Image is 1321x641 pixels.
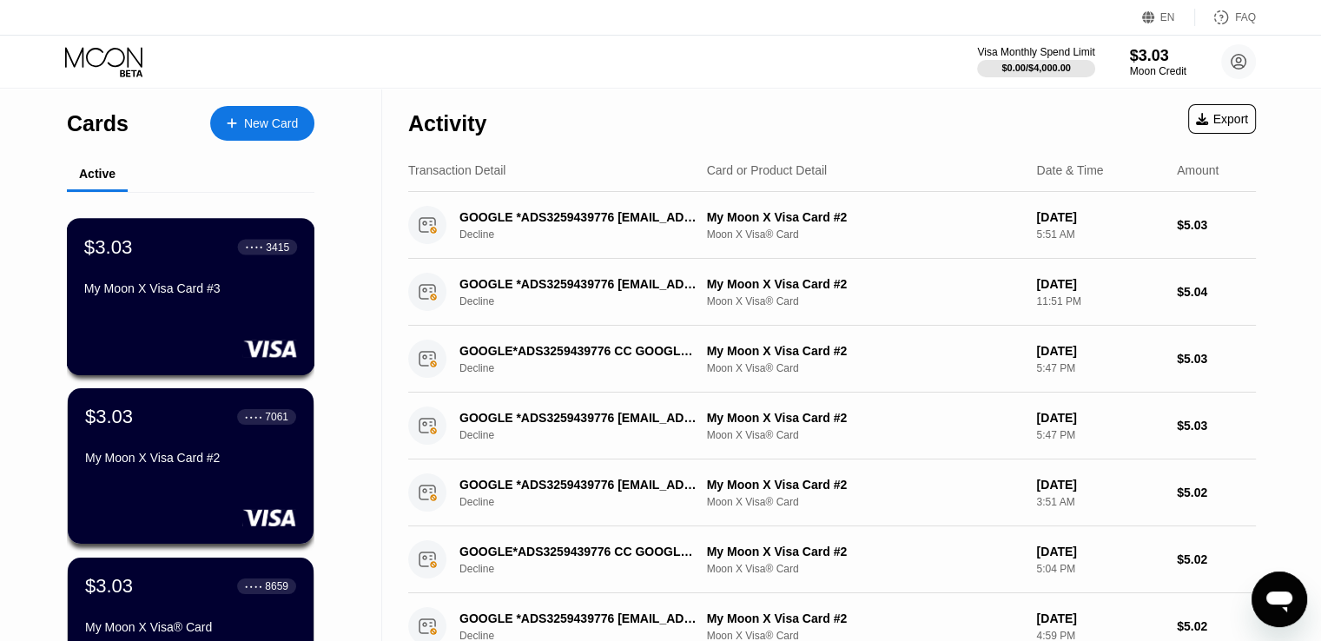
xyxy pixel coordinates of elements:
[707,210,1023,224] div: My Moon X Visa Card #2
[707,545,1023,558] div: My Moon X Visa Card #2
[1036,496,1163,508] div: 3:51 AM
[85,575,133,598] div: $3.03
[1196,112,1248,126] div: Export
[707,163,828,177] div: Card or Product Detail
[79,167,116,181] div: Active
[1036,277,1163,291] div: [DATE]
[1177,218,1256,232] div: $5.03
[1160,11,1175,23] div: EN
[459,496,716,508] div: Decline
[707,611,1023,625] div: My Moon X Visa Card #2
[85,620,296,634] div: My Moon X Visa® Card
[408,259,1256,326] div: GOOGLE *ADS3259439776 [EMAIL_ADDRESS]DeclineMy Moon X Visa Card #2Moon X Visa® Card[DATE]11:51 PM...
[707,362,1023,374] div: Moon X Visa® Card
[408,393,1256,459] div: GOOGLE *ADS3259439776 [EMAIL_ADDRESS]DeclineMy Moon X Visa Card #2Moon X Visa® Card[DATE]5:47 PM$...
[459,210,697,224] div: GOOGLE *ADS3259439776 [EMAIL_ADDRESS]
[1001,63,1071,73] div: $0.00 / $4,000.00
[707,411,1023,425] div: My Moon X Visa Card #2
[1036,545,1163,558] div: [DATE]
[459,545,697,558] div: GOOGLE*ADS3259439776 CC GOOGLE.COMIE
[1177,619,1256,633] div: $5.02
[1188,104,1256,134] div: Export
[707,563,1023,575] div: Moon X Visa® Card
[266,241,289,253] div: 3415
[210,106,314,141] div: New Card
[707,295,1023,307] div: Moon X Visa® Card
[1036,411,1163,425] div: [DATE]
[707,429,1023,441] div: Moon X Visa® Card
[1177,285,1256,299] div: $5.04
[1036,210,1163,224] div: [DATE]
[459,411,697,425] div: GOOGLE *ADS3259439776 [EMAIL_ADDRESS]
[244,116,298,131] div: New Card
[459,277,697,291] div: GOOGLE *ADS3259439776 [EMAIL_ADDRESS]
[265,580,288,592] div: 8659
[408,192,1256,259] div: GOOGLE *ADS3259439776 [EMAIL_ADDRESS]DeclineMy Moon X Visa Card #2Moon X Visa® Card[DATE]5:51 AM$...
[1036,429,1163,441] div: 5:47 PM
[707,478,1023,492] div: My Moon X Visa Card #2
[1177,352,1256,366] div: $5.03
[459,228,716,241] div: Decline
[68,219,314,374] div: $3.03● ● ● ●3415My Moon X Visa Card #3
[1177,486,1256,499] div: $5.02
[707,277,1023,291] div: My Moon X Visa Card #2
[1235,11,1256,23] div: FAQ
[1036,478,1163,492] div: [DATE]
[245,414,262,420] div: ● ● ● ●
[1177,552,1256,566] div: $5.02
[84,281,297,295] div: My Moon X Visa Card #3
[1130,47,1186,65] div: $3.03
[459,295,716,307] div: Decline
[1036,563,1163,575] div: 5:04 PM
[1036,362,1163,374] div: 5:47 PM
[408,111,486,136] div: Activity
[408,526,1256,593] div: GOOGLE*ADS3259439776 CC GOOGLE.COMIEDeclineMy Moon X Visa Card #2Moon X Visa® Card[DATE]5:04 PM$5.02
[977,46,1094,77] div: Visa Monthly Spend Limit$0.00/$4,000.00
[707,496,1023,508] div: Moon X Visa® Card
[408,459,1256,526] div: GOOGLE *ADS3259439776 [EMAIL_ADDRESS]DeclineMy Moon X Visa Card #2Moon X Visa® Card[DATE]3:51 AM$...
[85,451,296,465] div: My Moon X Visa Card #2
[1036,163,1103,177] div: Date & Time
[408,326,1256,393] div: GOOGLE*ADS3259439776 CC GOOGLE.COMIEDeclineMy Moon X Visa Card #2Moon X Visa® Card[DATE]5:47 PM$5.03
[68,388,314,544] div: $3.03● ● ● ●7061My Moon X Visa Card #2
[1130,65,1186,77] div: Moon Credit
[1036,611,1163,625] div: [DATE]
[459,563,716,575] div: Decline
[459,611,697,625] div: GOOGLE *ADS3259439776 [EMAIL_ADDRESS]
[85,406,133,428] div: $3.03
[977,46,1094,58] div: Visa Monthly Spend Limit
[459,429,716,441] div: Decline
[459,478,697,492] div: GOOGLE *ADS3259439776 [EMAIL_ADDRESS]
[707,344,1023,358] div: My Moon X Visa Card #2
[1036,344,1163,358] div: [DATE]
[1195,9,1256,26] div: FAQ
[84,235,133,258] div: $3.03
[1036,228,1163,241] div: 5:51 AM
[1252,572,1307,627] iframe: Nút để khởi chạy cửa sổ nhắn tin
[1142,9,1195,26] div: EN
[707,228,1023,241] div: Moon X Visa® Card
[1177,163,1219,177] div: Amount
[265,411,288,423] div: 7061
[1036,295,1163,307] div: 11:51 PM
[459,362,716,374] div: Decline
[246,244,263,249] div: ● ● ● ●
[408,163,505,177] div: Transaction Detail
[1177,419,1256,433] div: $5.03
[245,584,262,589] div: ● ● ● ●
[1130,47,1186,77] div: $3.03Moon Credit
[67,111,129,136] div: Cards
[459,344,697,358] div: GOOGLE*ADS3259439776 CC GOOGLE.COMIE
